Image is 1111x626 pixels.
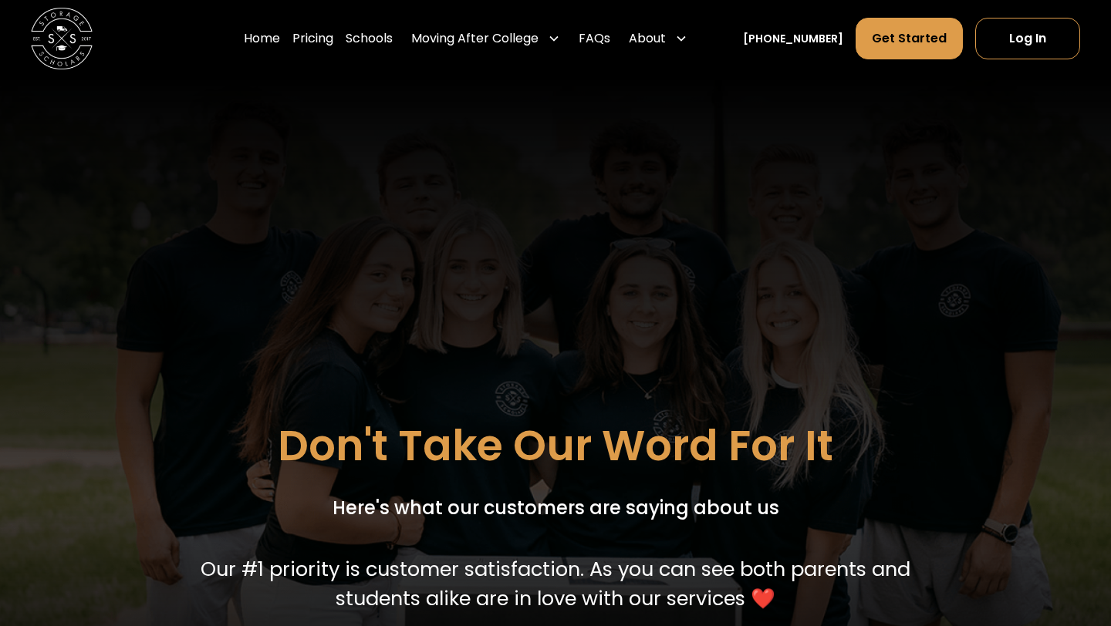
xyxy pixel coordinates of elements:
[346,17,393,60] a: Schools
[405,17,566,60] div: Moving After College
[185,554,926,614] p: Our #1 priority is customer satisfaction. As you can see both parents and students alike are in l...
[629,29,666,48] div: About
[856,18,963,59] a: Get Started
[292,17,333,60] a: Pricing
[623,17,694,60] div: About
[579,17,610,60] a: FAQs
[975,18,1080,59] a: Log In
[31,8,93,69] a: home
[743,31,843,47] a: [PHONE_NUMBER]
[244,17,280,60] a: Home
[411,29,539,48] div: Moving After College
[333,494,779,522] p: Here's what our customers are saying about us
[278,422,833,469] h1: Don't Take Our Word For It
[31,8,93,69] img: Storage Scholars main logo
